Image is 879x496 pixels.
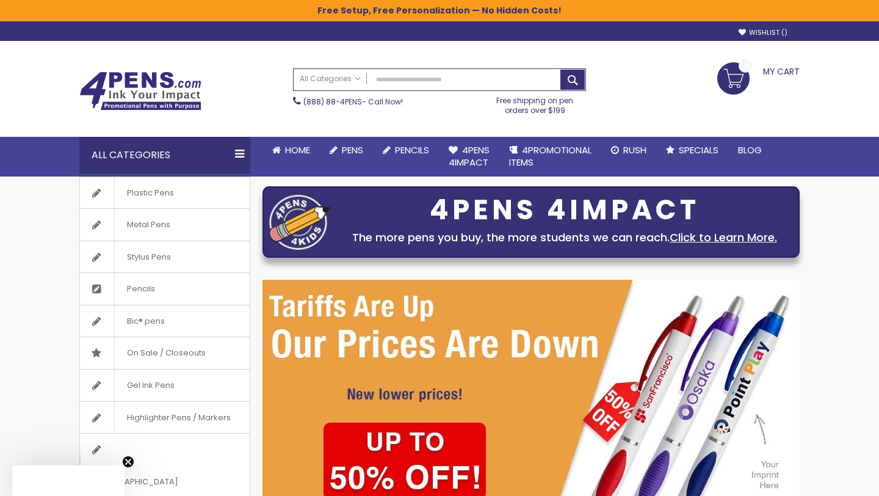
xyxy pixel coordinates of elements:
a: Click to Learn More. [670,230,777,245]
div: Free shipping on pen orders over $199 [484,91,587,115]
a: 4Pens4impact [439,137,499,177]
span: Bic® pens [114,305,177,337]
a: Highlighter Pens / Markers [80,402,250,434]
span: Pencils [395,144,429,156]
a: (888) 88-4PENS [303,97,362,107]
a: Bic® pens [80,305,250,337]
span: Highlighter Pens / Markers [114,402,243,434]
span: 4Pens 4impact [449,144,490,169]
a: Plastic Pens [80,177,250,209]
span: Specials [679,144,718,156]
span: Pencils [114,273,167,305]
span: All Categories [300,74,361,84]
a: Stylus Pens [80,241,250,273]
span: Plastic Pens [114,177,186,209]
a: Wishlist [739,28,787,37]
span: Rush [623,144,646,156]
span: Home [285,144,310,156]
span: Blog [738,144,762,156]
a: All Categories [294,69,367,89]
a: 4PROMOTIONALITEMS [499,137,601,177]
span: 4PROMOTIONAL ITEMS [509,144,591,169]
a: Blog [728,137,772,164]
span: On Sale / Closeouts [114,337,218,369]
button: Close teaser [122,456,134,468]
span: - Call Now! [303,97,403,107]
span: Pens [342,144,363,156]
a: Pens [320,137,373,164]
span: Gel Ink Pens [114,370,187,401]
span: Metal Pens [114,209,183,241]
div: All Categories [79,137,250,173]
a: Metal Pens [80,209,250,241]
a: On Sale / Closeouts [80,337,250,369]
a: Specials [656,137,728,164]
a: Gel Ink Pens [80,370,250,401]
div: The more pens you buy, the more students we can reach. [336,229,793,246]
div: Close teaser [12,465,125,496]
a: Home [262,137,320,164]
a: Rush [601,137,656,164]
a: Pencils [80,273,250,305]
a: Pencils [373,137,439,164]
div: 4PENS 4IMPACT [336,197,793,223]
img: four_pen_logo.png [269,194,330,250]
img: 4Pens Custom Pens and Promotional Products [79,71,201,111]
span: Stylus Pens [114,241,183,273]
